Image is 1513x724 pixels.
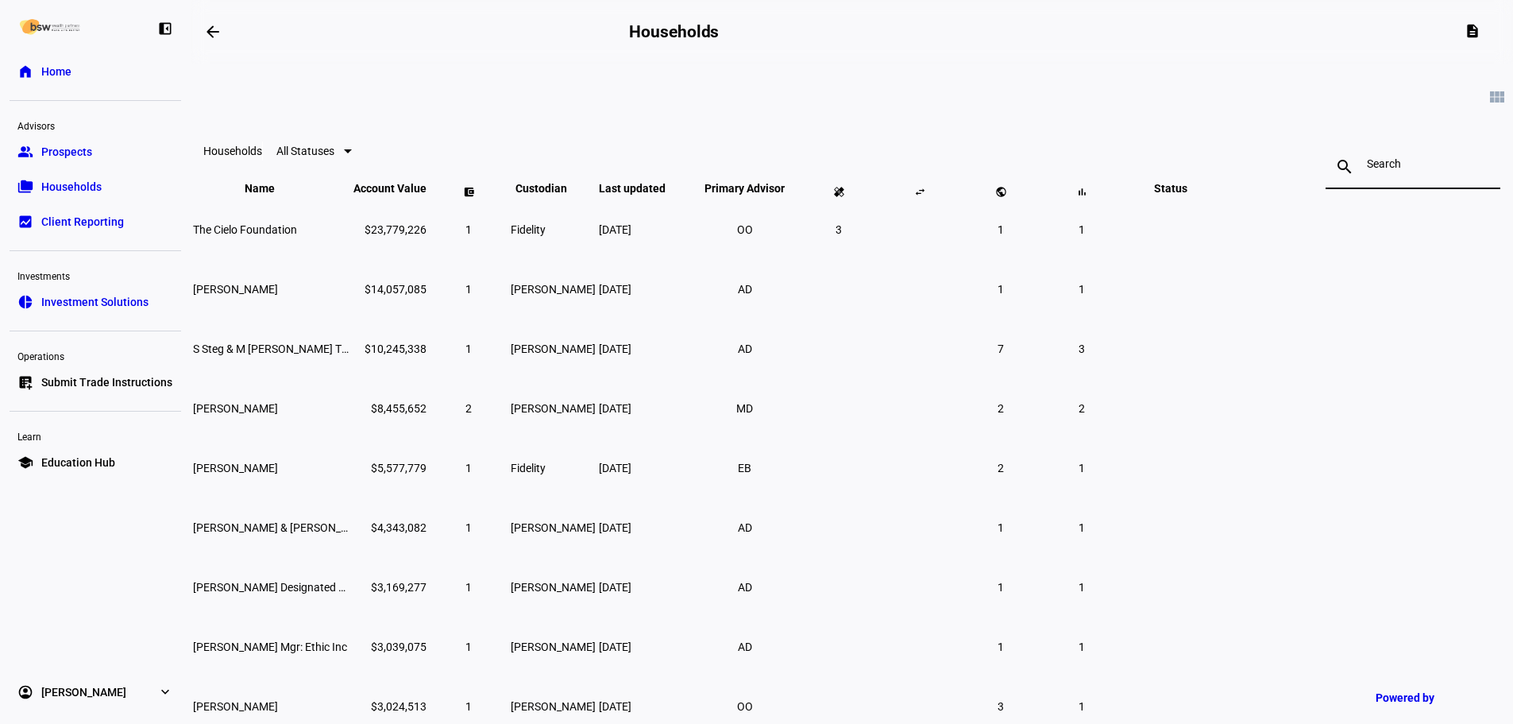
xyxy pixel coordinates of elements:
[1079,402,1085,415] span: 2
[17,684,33,700] eth-mat-symbol: account_circle
[599,402,631,415] span: [DATE]
[193,343,766,355] span: S Steg & M Gallardo Ttee Steg & Gallardo Rev Trusts Tic Smf Ethic Values Aligned Stock
[731,335,759,363] li: AD
[353,379,427,437] td: $8,455,652
[731,692,759,721] li: OO
[511,283,596,296] span: [PERSON_NAME]
[599,700,631,713] span: [DATE]
[599,462,631,474] span: [DATE]
[465,700,472,713] span: 1
[157,684,173,700] eth-mat-symbol: expand_more
[693,182,797,195] span: Primary Advisor
[10,56,181,87] a: homeHome
[17,455,33,470] eth-mat-symbol: school
[203,22,222,41] mat-icon: arrow_backwards
[193,641,347,653] span: Robert G Lynch Mgr: Ethic Inc
[1367,157,1459,170] input: Search
[511,581,596,594] span: [PERSON_NAME]
[1488,87,1507,106] mat-icon: view_module
[731,454,759,482] li: EB
[731,394,759,423] li: MD
[465,641,472,653] span: 1
[41,144,92,160] span: Prospects
[41,374,172,390] span: Submit Trade Instructions
[1079,462,1085,474] span: 1
[599,223,631,236] span: [DATE]
[465,223,472,236] span: 1
[599,581,631,594] span: [DATE]
[465,283,472,296] span: 1
[276,145,334,157] span: All Statuses
[998,402,1004,415] span: 2
[465,521,472,534] span: 1
[17,179,33,195] eth-mat-symbol: folder_copy
[465,462,472,474] span: 1
[10,136,181,168] a: groupProspects
[353,182,426,195] span: Account Value
[157,21,173,37] eth-mat-symbol: left_panel_close
[599,283,631,296] span: [DATE]
[511,641,596,653] span: [PERSON_NAME]
[1079,581,1085,594] span: 1
[353,498,427,556] td: $4,343,082
[193,581,477,594] span: Eli Feldman Designated Bene Plan/Tod
[10,286,181,318] a: pie_chartInvestment Solutions
[10,206,181,238] a: bid_landscapeClient Reporting
[193,521,375,534] span: R Lynch & J Becker
[511,343,596,355] span: [PERSON_NAME]
[731,633,759,661] li: AD
[1079,641,1085,653] span: 1
[193,223,297,236] span: The Cielo Foundation
[10,344,181,366] div: Operations
[998,641,1004,653] span: 1
[465,402,472,415] span: 2
[511,402,596,415] span: [PERSON_NAME]
[41,684,126,700] span: [PERSON_NAME]
[998,343,1004,355] span: 7
[1465,23,1480,39] mat-icon: description
[353,618,427,676] td: $3,039,075
[998,283,1004,296] span: 1
[511,521,596,534] span: [PERSON_NAME]
[353,200,427,258] td: $23,779,226
[1079,223,1085,236] span: 1
[998,521,1004,534] span: 1
[1079,700,1085,713] span: 1
[998,462,1004,474] span: 2
[599,521,631,534] span: [DATE]
[511,700,596,713] span: [PERSON_NAME]
[998,700,1004,713] span: 3
[1326,157,1364,176] mat-icon: search
[731,215,759,244] li: OO
[1079,343,1085,355] span: 3
[193,283,278,296] span: Marcy Ann Gallardo Ttee
[599,641,631,653] span: [DATE]
[515,182,591,195] span: Custodian
[193,700,278,713] span: Joscelyn Blumenthal
[41,214,124,230] span: Client Reporting
[203,145,262,157] eth-data-table-title: Households
[731,573,759,602] li: AD
[353,439,427,497] td: $5,577,779
[17,64,33,79] eth-mat-symbol: home
[353,558,427,616] td: $3,169,277
[465,581,472,594] span: 1
[998,581,1004,594] span: 1
[10,171,181,203] a: folder_copyHouseholds
[1368,683,1489,712] a: Powered by
[41,455,115,470] span: Education Hub
[511,223,546,236] span: Fidelity
[1079,283,1085,296] span: 1
[41,294,149,310] span: Investment Solutions
[17,144,33,160] eth-mat-symbol: group
[193,462,278,474] span: Alan L Cogen
[41,179,102,195] span: Households
[245,182,299,195] span: Name
[511,462,546,474] span: Fidelity
[353,260,427,318] td: $14,057,085
[731,513,759,542] li: AD
[17,214,33,230] eth-mat-symbol: bid_landscape
[836,223,842,236] span: 3
[10,114,181,136] div: Advisors
[599,343,631,355] span: [DATE]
